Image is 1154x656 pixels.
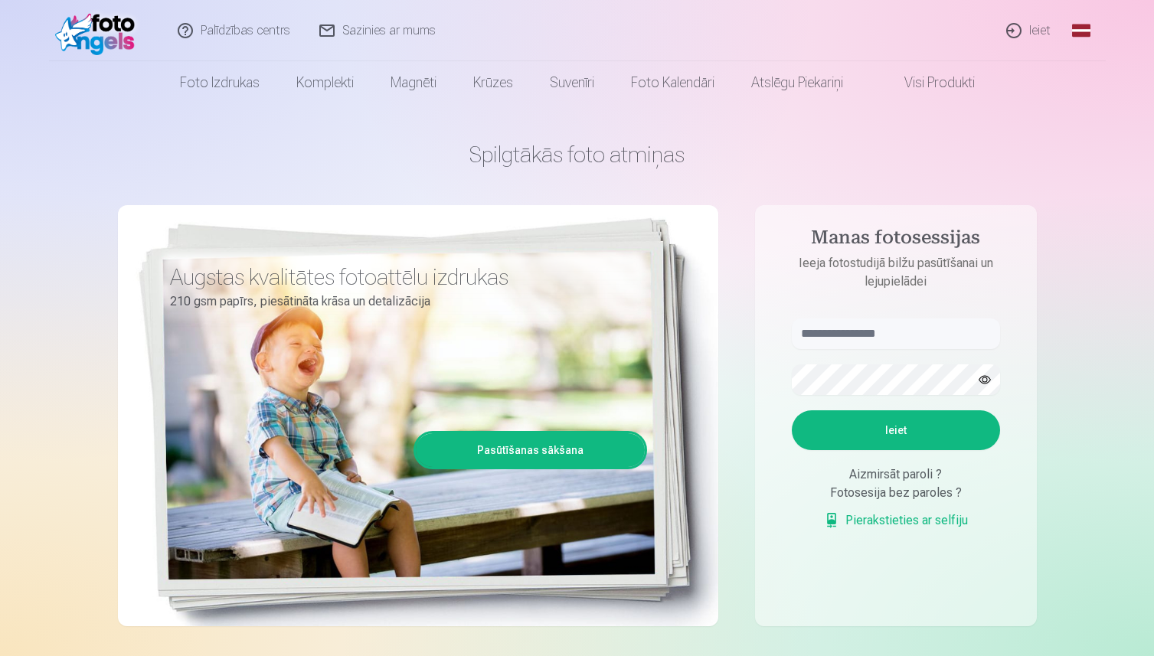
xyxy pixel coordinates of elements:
a: Foto izdrukas [162,61,278,104]
button: Ieiet [792,410,1000,450]
a: Krūzes [455,61,531,104]
a: Suvenīri [531,61,613,104]
a: Komplekti [278,61,372,104]
a: Pierakstieties ar selfiju [824,511,968,530]
div: Fotosesija bez paroles ? [792,484,1000,502]
img: /fa1 [55,6,143,55]
a: Atslēgu piekariņi [733,61,861,104]
a: Foto kalendāri [613,61,733,104]
a: Pasūtīšanas sākšana [416,433,645,467]
div: Aizmirsāt paroli ? [792,465,1000,484]
a: Magnēti [372,61,455,104]
h3: Augstas kvalitātes fotoattēlu izdrukas [170,263,636,291]
h1: Spilgtākās foto atmiņas [118,141,1037,168]
p: Ieeja fotostudijā bilžu pasūtīšanai un lejupielādei [776,254,1015,291]
h4: Manas fotosessijas [776,227,1015,254]
p: 210 gsm papīrs, piesātināta krāsa un detalizācija [170,291,636,312]
a: Visi produkti [861,61,993,104]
